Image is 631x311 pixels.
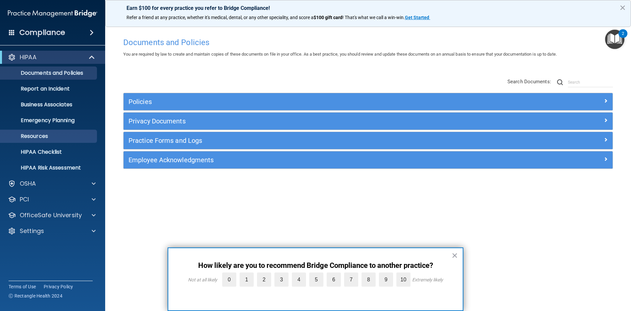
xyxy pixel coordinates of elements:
h4: Compliance [19,28,65,37]
h5: Privacy Documents [129,117,485,125]
span: Refer a friend at any practice, whether it's medical, dental, or any other speciality, and score a [127,15,314,20]
p: Documents and Policies [4,70,94,76]
label: 6 [327,272,341,287]
div: Extremely likely [412,277,443,282]
p: Earn $100 for every practice you refer to Bridge Compliance! [127,5,610,11]
label: 9 [379,272,393,287]
p: HIPAA Risk Assessment [4,165,94,171]
button: Close [619,2,626,13]
strong: Get Started [405,15,429,20]
label: 3 [274,272,289,287]
span: Search Documents: [507,79,551,85]
h4: Documents and Policies [123,38,613,47]
button: Close [452,250,458,261]
span: You are required by law to create and maintain copies of these documents on file in your office. ... [123,52,557,57]
p: Business Associates [4,101,94,108]
iframe: Drift Widget Chat Controller [517,264,623,291]
div: Not at all likely [188,277,217,282]
p: HIPAA Checklist [4,149,94,155]
img: PMB logo [8,7,97,20]
div: 2 [622,34,624,42]
p: HIPAA [20,53,36,61]
p: PCI [20,195,29,203]
a: Privacy Policy [44,283,73,290]
span: ! That's what we call a win-win. [342,15,405,20]
button: Open Resource Center, 2 new notifications [605,30,624,49]
a: Terms of Use [9,283,36,290]
p: Resources [4,133,94,140]
img: ic-search.3b580494.png [557,79,563,85]
p: How likely are you to recommend Bridge Compliance to another practice? [181,261,450,270]
input: Search [568,77,613,87]
p: Settings [20,227,44,235]
label: 7 [344,272,358,287]
p: Emergency Planning [4,117,94,124]
h5: Employee Acknowledgments [129,156,485,164]
h5: Policies [129,98,485,105]
label: 8 [362,272,376,287]
label: 1 [240,272,254,287]
label: 5 [309,272,323,287]
p: OSHA [20,180,36,188]
label: 0 [222,272,236,287]
label: 4 [292,272,306,287]
strong: $100 gift card [314,15,342,20]
label: 10 [396,272,410,287]
label: 2 [257,272,271,287]
p: OfficeSafe University [20,211,82,219]
h5: Practice Forms and Logs [129,137,485,144]
span: Ⓒ Rectangle Health 2024 [9,293,62,299]
p: Report an Incident [4,86,94,92]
